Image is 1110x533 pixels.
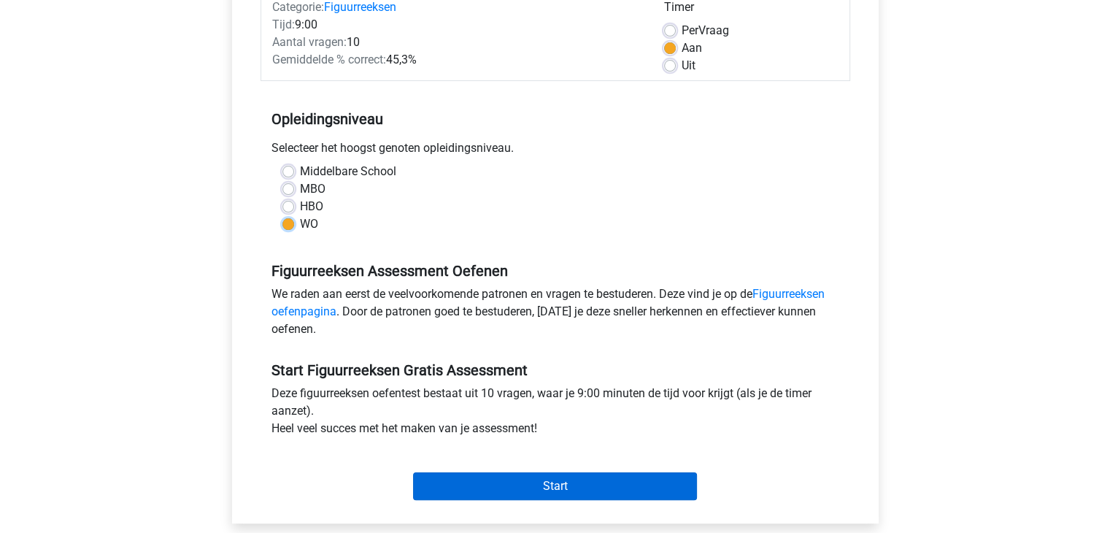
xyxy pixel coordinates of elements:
[682,39,702,57] label: Aan
[413,472,697,500] input: Start
[271,104,839,134] h5: Opleidingsniveau
[261,385,850,443] div: Deze figuurreeksen oefentest bestaat uit 10 vragen, waar je 9:00 minuten de tijd voor krijgt (als...
[261,139,850,163] div: Selecteer het hoogst genoten opleidingsniveau.
[272,35,347,49] span: Aantal vragen:
[271,262,839,280] h5: Figuurreeksen Assessment Oefenen
[261,16,653,34] div: 9:00
[682,23,698,37] span: Per
[261,51,653,69] div: 45,3%
[261,34,653,51] div: 10
[272,18,295,31] span: Tijd:
[300,163,396,180] label: Middelbare School
[261,285,850,344] div: We raden aan eerst de veelvoorkomende patronen en vragen te bestuderen. Deze vind je op de . Door...
[271,361,839,379] h5: Start Figuurreeksen Gratis Assessment
[300,180,325,198] label: MBO
[682,57,695,74] label: Uit
[272,53,386,66] span: Gemiddelde % correct:
[682,22,729,39] label: Vraag
[300,198,323,215] label: HBO
[300,215,318,233] label: WO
